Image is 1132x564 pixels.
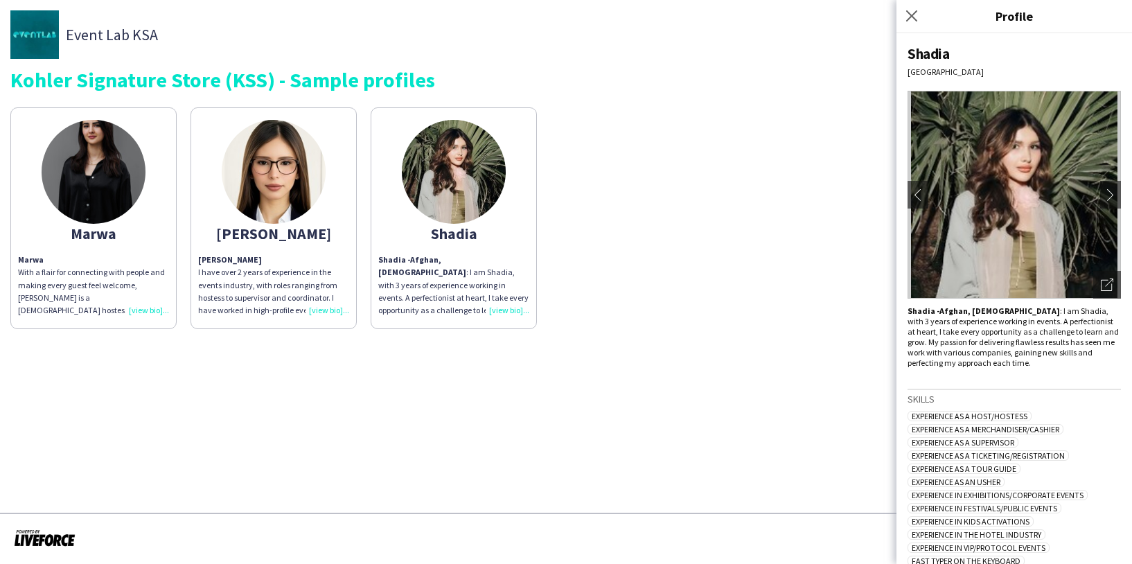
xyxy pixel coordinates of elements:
img: Powered by Liveforce [14,528,76,547]
img: thumb-67fbf562a4e05.jpeg [42,120,145,224]
span: Experience as a Merchandiser/Cashier [908,424,1063,434]
b: [PERSON_NAME] [198,254,262,265]
div: : I am Shadia, with 3 years of experience working in events. A perfectionist at heart, I take eve... [378,254,529,317]
div: Shadia [908,44,1121,63]
span: Experience in VIP/Protocol Events [908,543,1050,553]
strong: Shadia - [378,254,410,265]
span: Event Lab KSA [66,28,158,41]
p: I have over 2 years of experience in the events industry, with roles ranging from hostess to supe... [198,254,349,317]
span: Experience as an Usher [908,477,1005,487]
img: Crew avatar or photo [908,91,1121,299]
div: : I am Shadia, with 3 years of experience working in events. A perfectionist at heart, I take eve... [908,306,1121,368]
span: Experience in Kids Activations [908,516,1034,527]
div: Marwa [18,227,169,240]
strong: Shadia - [908,306,939,316]
h3: Skills [908,393,1121,405]
strong: Afghan, [DEMOGRAPHIC_DATA] [378,254,466,277]
img: thumb-672cc00e28614.jpeg [222,120,326,224]
div: [GEOGRAPHIC_DATA] [908,67,1121,77]
div: Open photos pop-in [1093,271,1121,299]
span: Experience as a Supervisor [908,437,1018,448]
p: With a flair for connecting with people and making every guest feel welcome, [PERSON_NAME] is a [... [18,254,169,317]
span: Experience as a Ticketing/Registration [908,450,1069,461]
span: Experience as a Host/Hostess [908,411,1032,421]
h3: Profile [896,7,1132,25]
img: thumb-672a4f785de2f.jpeg [402,120,506,224]
span: Experience in The Hotel Industry [908,529,1045,540]
div: Kohler Signature Store (KSS) - Sample profiles [10,69,1122,90]
span: Experience as a Tour Guide [908,464,1020,474]
span: Experience in Festivals/Public Events [908,503,1061,513]
span: Experience in Exhibitions/Corporate Events [908,490,1088,500]
div: Shadia [378,227,529,240]
strong: Afghan, [DEMOGRAPHIC_DATA] [939,306,1060,316]
div: [PERSON_NAME] [198,227,349,240]
img: thumb-d0a7b56f-9e14-4e4b-94db-6d54a60d8988.jpg [10,10,59,59]
b: Marwa [18,254,44,265]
